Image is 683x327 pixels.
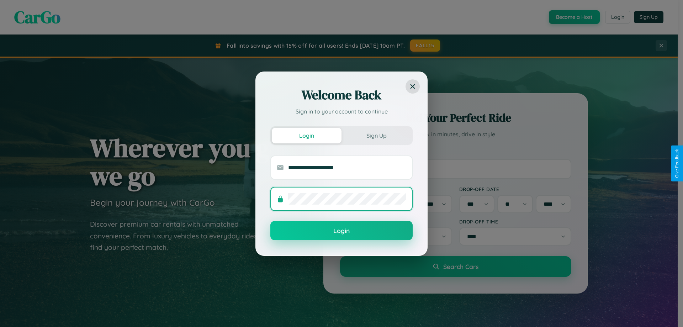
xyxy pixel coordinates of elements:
h2: Welcome Back [270,86,413,104]
button: Sign Up [341,128,411,143]
p: Sign in to your account to continue [270,107,413,116]
button: Login [272,128,341,143]
div: Give Feedback [674,149,679,178]
button: Login [270,221,413,240]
